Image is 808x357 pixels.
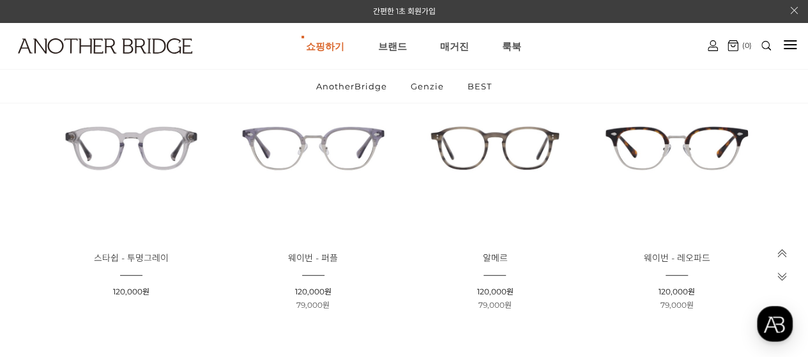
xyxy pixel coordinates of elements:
a: 쇼핑하기 [306,23,344,69]
img: logo [18,38,192,54]
span: 알메르 [482,252,507,264]
a: 매거진 [440,23,469,69]
img: 웨이번 - 레오파드 안경, 세련된 레오파드 패턴의 아이웨어 모양 [590,62,763,235]
span: 79,000원 [660,300,693,310]
a: AnotherBridge [305,70,398,103]
span: (0) [738,41,751,50]
span: 120,000원 [659,287,695,296]
a: 대화 [84,251,165,283]
a: BEST [457,70,503,103]
a: 웨이번 - 레오파드 [643,254,710,263]
img: cart [708,40,718,51]
a: (0) [728,40,751,51]
a: 알메르 [482,254,507,263]
span: 설정 [197,270,213,280]
span: 대화 [117,271,132,281]
a: 설정 [165,251,245,283]
span: 120,000원 [476,287,513,296]
span: 79,000원 [478,300,512,310]
span: 스타쉽 - 투명그레이 [94,252,169,264]
a: Genzie [400,70,455,103]
span: 웨이번 - 레오파드 [643,252,710,264]
a: 웨이번 - 퍼플 [288,254,338,263]
a: 홈 [4,251,84,283]
a: 스타쉽 - 투명그레이 [94,254,169,263]
img: 웨이번 - 퍼플 독특한 디자인의 보라색 안경 이미지 [227,62,400,235]
span: 120,000원 [113,287,149,296]
a: 간편한 1초 회원가입 [373,6,436,16]
a: 룩북 [502,23,521,69]
img: 알메르 - 모던한 그레이 레오파드 안경, 다양한 스타일에 어울리는 아이웨어 이미지 [409,62,582,235]
a: 브랜드 [378,23,407,69]
span: 79,000원 [296,300,330,310]
img: cart [728,40,738,51]
span: 홈 [40,270,48,280]
img: search [761,41,771,50]
img: 스타쉽 안경 - 다양한 스타일에 어울리는 투명 그레이 패션 아이템 이미지 [45,62,218,235]
span: 웨이번 - 퍼플 [288,252,338,264]
span: 120,000원 [295,287,332,296]
a: logo [6,38,128,85]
